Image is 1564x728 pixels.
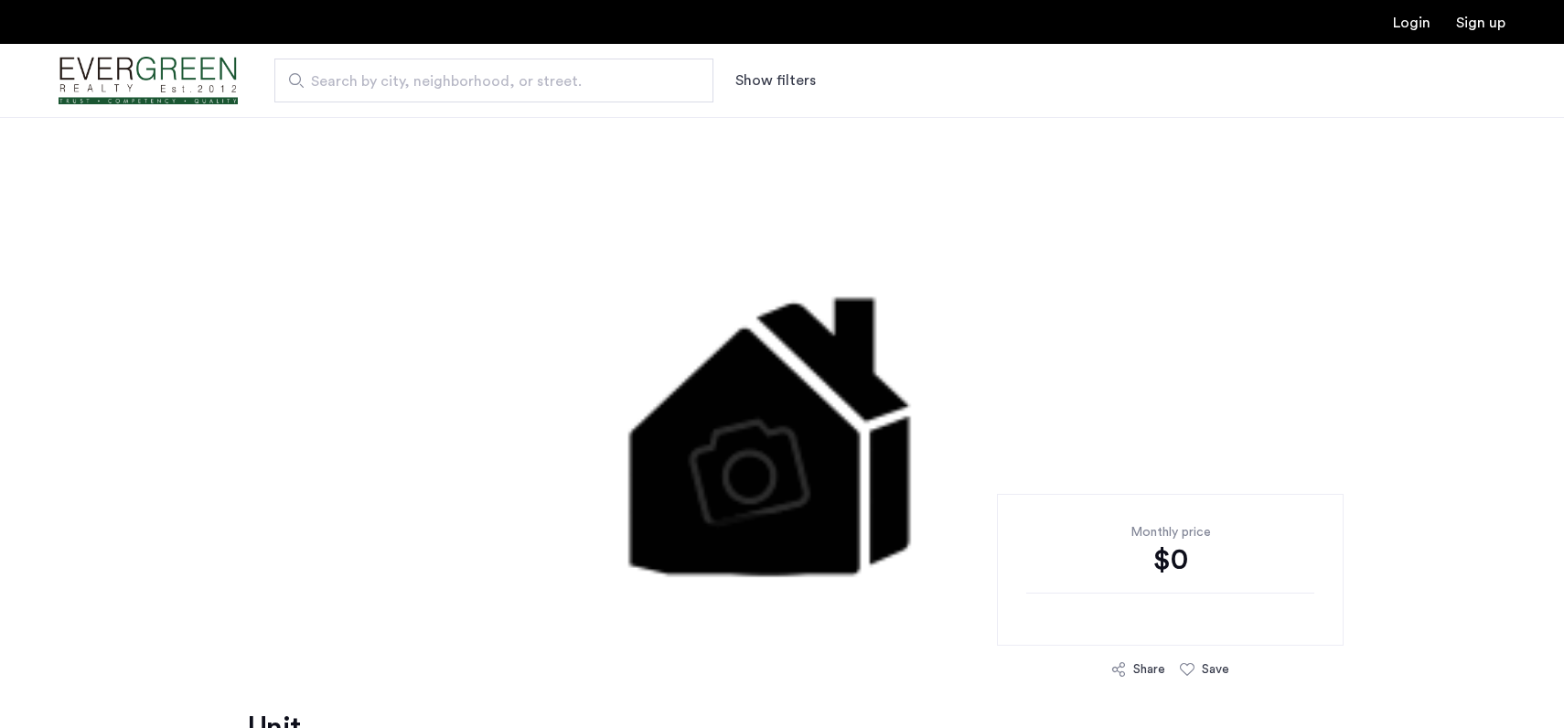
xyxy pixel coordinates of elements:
[1026,541,1314,578] div: $0
[1393,16,1430,30] a: Login
[311,70,662,92] span: Search by city, neighborhood, or street.
[1202,660,1229,679] div: Save
[1026,523,1314,541] div: Monthly price
[274,59,713,102] input: Apartment Search
[1456,16,1505,30] a: Registration
[59,47,238,115] a: Cazamio Logo
[1133,660,1165,679] div: Share
[282,117,1282,666] img: 1.gif
[59,47,238,115] img: logo
[735,70,816,91] button: Show or hide filters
